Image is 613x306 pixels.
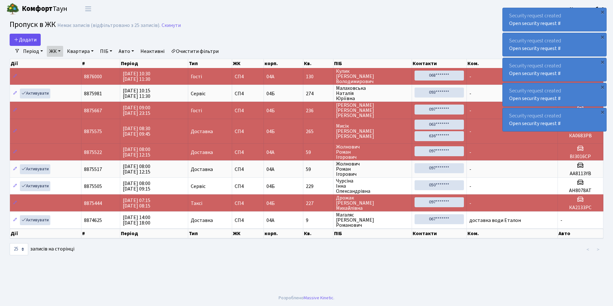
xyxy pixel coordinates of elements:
a: Активувати [20,215,50,225]
a: Open security request # [509,20,561,27]
th: # [81,59,120,68]
span: 04А [266,217,274,224]
span: - [469,107,471,114]
span: [DATE] 08:00 [DATE] 09:15 [123,180,150,192]
a: Авто [116,46,137,57]
th: Ком. [467,59,558,68]
span: 274 [306,91,331,96]
a: Неактивні [138,46,167,57]
th: ЖК [232,59,264,68]
th: Контакти [412,59,467,68]
span: - [469,128,471,135]
a: Open security request # [509,45,561,52]
b: Комфорт [22,4,53,14]
span: Таксі [191,201,202,206]
th: Період [120,229,189,238]
th: Дії [10,229,81,238]
span: Магаляс [PERSON_NAME] Романович [336,212,409,228]
span: 9 [306,218,331,223]
span: Сервіс [191,91,206,96]
a: Період [21,46,46,57]
span: СП4 [235,129,261,134]
a: ПІБ [97,46,115,57]
span: доставка води Еталон [469,217,521,224]
div: × [599,59,606,65]
a: Консьєрж б. 4. [570,5,605,13]
span: [DATE] 08:00 [DATE] 12:15 [123,146,150,158]
span: 8875667 [84,107,102,114]
span: 8875522 [84,149,102,156]
div: × [599,84,606,90]
div: × [599,34,606,40]
th: Кв. [303,59,333,68]
a: Open security request # [509,120,561,127]
th: Контакти [412,229,467,238]
span: - [469,73,471,80]
a: Скинути [162,22,181,29]
span: - [469,166,471,173]
span: [DATE] 08:30 [DATE] 09:45 [123,125,150,138]
h5: АН8078АТ [560,188,600,194]
span: Жолнович Роман Ігорович [336,144,409,160]
span: Чурсіна Інна Олександрівна [336,178,409,194]
th: ПІБ [333,59,412,68]
span: [DATE] 14:00 [DATE] 18:00 [123,214,150,226]
span: - [469,90,471,97]
span: Дрожак [PERSON_NAME] Михайлівна [336,195,409,211]
span: 8875981 [84,90,102,97]
span: 8875575 [84,128,102,135]
span: [PERSON_NAME] [PERSON_NAME] [PERSON_NAME] [336,103,409,118]
span: [DATE] 10:30 [DATE] 11:30 [123,70,150,83]
span: Гості [191,108,202,113]
span: 04Б [266,90,275,97]
span: 04А [266,149,274,156]
span: СП4 [235,184,261,189]
th: корп. [264,229,303,238]
span: 8876000 [84,73,102,80]
span: 59 [306,150,331,155]
span: Мисік [PERSON_NAME] [PERSON_NAME] [336,123,409,139]
th: Період [120,59,189,68]
span: Жолнович Роман Ігорович [336,161,409,177]
span: 8875444 [84,200,102,207]
span: СП4 [235,167,261,172]
th: Тип [188,229,232,238]
h5: КА0683РВ [560,133,600,139]
span: 04А [266,73,274,80]
th: Ком. [467,229,558,238]
span: Пропуск в ЖК [10,19,56,30]
span: [DATE] 07:15 [DATE] 08:15 [123,197,150,209]
span: [DATE] 10:15 [DATE] 11:30 [123,87,150,100]
span: Гості [191,74,202,79]
span: СП4 [235,108,261,113]
span: - [560,217,562,224]
h5: ВІ3016СР [560,154,600,160]
span: СП4 [235,91,261,96]
div: Security request created [503,108,606,131]
span: СП4 [235,218,261,223]
span: Кулик [PERSON_NAME] Володимирович [336,69,409,84]
th: Авто [558,229,603,238]
a: Open security request # [509,70,561,77]
a: Очистити фільтри [168,46,221,57]
div: Security request created [503,8,606,31]
span: - [469,200,471,207]
span: СП4 [235,201,261,206]
select: записів на сторінці [10,243,28,255]
span: 8874625 [84,217,102,224]
h5: АА8113YВ [560,171,600,177]
span: 229 [306,184,331,189]
span: Додати [14,36,37,43]
div: Security request created [503,83,606,106]
a: ЖК [47,46,63,57]
span: 04Б [266,128,275,135]
span: 8875517 [84,166,102,173]
span: 04Б [266,107,275,114]
span: Малаховська Наталія Юріївна [336,86,409,101]
th: ЖК [232,229,264,238]
span: 04А [266,166,274,173]
a: Квартира [64,46,96,57]
span: СП4 [235,74,261,79]
span: 04Б [266,183,275,190]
